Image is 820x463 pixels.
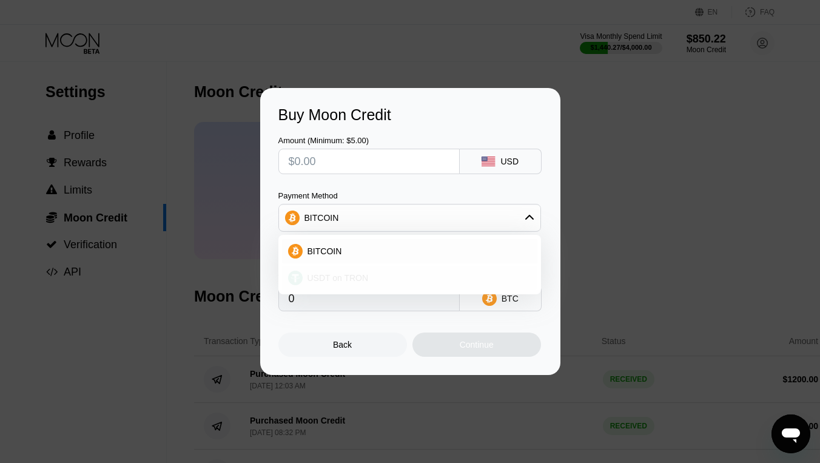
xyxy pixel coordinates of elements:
div: BITCOIN [282,239,537,263]
div: Back [333,340,352,350]
input: $0.00 [289,149,449,174]
div: USDT on TRON [282,266,537,290]
div: Buy Moon Credit [278,106,542,124]
div: Back [278,333,407,357]
div: BITCOIN [304,213,339,223]
div: Payment Method [278,191,541,200]
div: Amount (Minimum: $5.00) [278,136,460,145]
div: BTC [502,294,519,303]
span: BITCOIN [307,246,342,256]
div: BITCOIN [279,206,540,230]
iframe: Button to launch messaging window [771,414,810,453]
div: USD [500,157,519,166]
span: USDT on TRON [307,273,369,283]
